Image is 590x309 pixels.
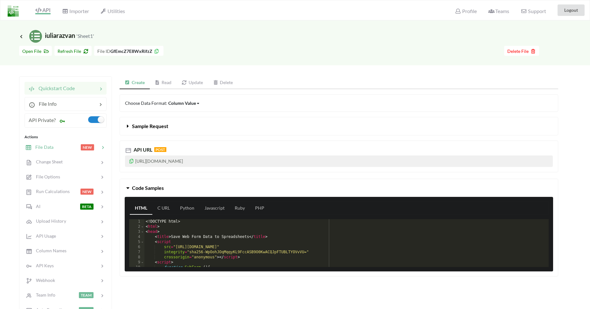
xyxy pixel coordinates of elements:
[29,30,42,43] img: /static/media/sheets.7a1b7961.svg
[76,33,94,39] small: 'Sheet1'
[8,5,19,17] img: LogoIcon.png
[80,204,94,210] span: BETA
[32,174,60,179] span: File Options
[507,48,536,54] span: Delete File
[101,8,125,14] span: Utilities
[129,229,144,234] div: 3
[32,292,55,298] span: Team Info
[129,250,144,255] div: 7
[120,76,150,89] a: Create
[177,76,208,89] a: Update
[558,4,585,16] button: Logout
[120,117,558,135] button: Sample Request
[110,48,152,54] b: GfEmcZ7E8WxRifzZ
[32,189,70,194] span: Run Calculations
[58,48,88,54] span: Refresh File
[62,8,89,14] span: Importer
[132,123,168,129] span: Sample Request
[129,265,144,270] div: 10
[120,179,558,197] button: Code Samples
[125,100,200,106] span: Choose Data Format:
[79,292,94,298] span: TEAM
[132,147,152,153] span: API URL
[35,85,75,91] span: Quickstart Code
[54,46,92,56] button: Refresh File
[19,46,52,56] button: Open File
[250,202,269,215] a: PHP
[129,245,144,250] div: 6
[129,224,144,229] div: 2
[32,159,63,164] span: Change Sheet
[154,147,166,152] span: POST
[129,219,144,224] div: 1
[19,32,94,39] span: iuliarazvan
[32,218,66,224] span: Upload History
[97,48,110,54] span: File ID
[80,189,94,195] span: NEW
[168,100,196,106] div: Column Value
[488,8,509,14] span: Teams
[521,9,546,14] span: Support
[129,255,144,260] div: 8
[129,260,144,265] div: 9
[129,234,144,240] div: 4
[81,144,94,150] span: NEW
[24,134,107,140] div: Actions
[32,248,66,253] span: Column Names
[152,202,175,215] a: C URL
[35,101,57,107] span: File Info
[129,240,144,245] div: 5
[208,76,238,89] a: Delete
[32,263,54,268] span: API Keys
[504,46,539,56] button: Delete File
[32,233,56,239] span: API Usage
[132,185,164,191] span: Code Samples
[175,202,199,215] a: Python
[31,144,53,150] span: File Data
[22,48,49,54] span: Open File
[130,202,152,215] a: HTML
[32,204,40,209] span: AI
[35,7,51,13] span: API
[125,155,553,167] p: [URL][DOMAIN_NAME]
[455,8,476,14] span: Profile
[29,117,56,123] span: API Private?
[32,277,55,283] span: Webhook
[230,202,250,215] a: Ruby
[199,202,230,215] a: Javascript
[150,76,177,89] a: Read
